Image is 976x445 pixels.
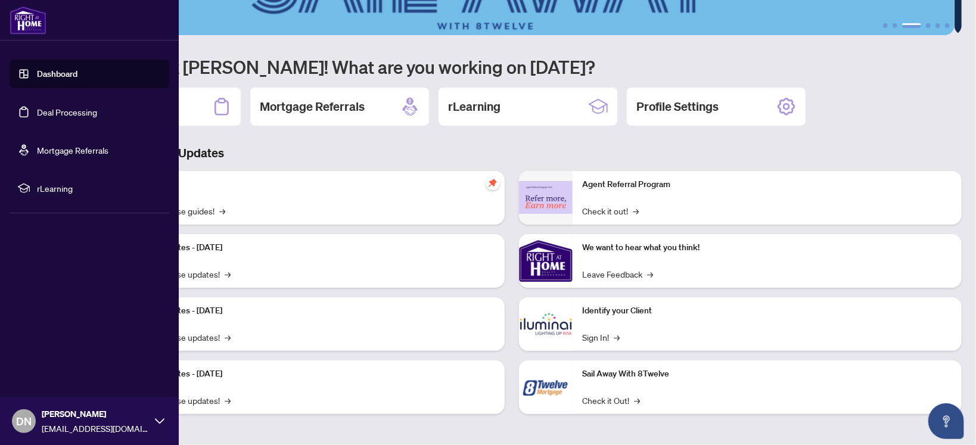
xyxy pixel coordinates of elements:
p: Sail Away With 8Twelve [582,368,952,381]
img: Sail Away With 8Twelve [519,360,573,414]
a: Leave Feedback→ [582,267,653,281]
p: Platform Updates - [DATE] [125,368,495,381]
a: Sign In!→ [582,331,620,344]
button: 6 [945,23,950,28]
img: Identify your Client [519,297,573,351]
a: Mortgage Referrals [37,145,108,155]
p: Self-Help [125,178,495,191]
img: We want to hear what you think! [519,234,573,288]
img: logo [10,6,46,35]
span: pushpin [486,176,500,190]
h2: rLearning [448,98,501,115]
h2: Profile Settings [636,98,719,115]
button: 4 [926,23,931,28]
button: 2 [893,23,897,28]
a: Check it out!→ [582,204,639,217]
h3: Brokerage & Industry Updates [62,145,962,161]
span: → [219,204,225,217]
span: → [634,394,640,407]
button: Open asap [928,403,964,439]
span: rLearning [37,182,161,195]
span: → [647,267,653,281]
p: Agent Referral Program [582,178,952,191]
a: Deal Processing [37,107,97,117]
button: 5 [935,23,940,28]
p: We want to hear what you think! [582,241,952,254]
span: → [633,204,639,217]
button: 3 [902,23,921,28]
a: Check it Out!→ [582,394,640,407]
span: → [225,331,231,344]
h1: Welcome back [PERSON_NAME]! What are you working on [DATE]? [62,55,962,78]
button: 1 [883,23,888,28]
p: Platform Updates - [DATE] [125,241,495,254]
span: DN [16,413,32,430]
h2: Mortgage Referrals [260,98,365,115]
span: [EMAIL_ADDRESS][DOMAIN_NAME] [42,422,149,435]
p: Identify your Client [582,304,952,318]
img: Agent Referral Program [519,181,573,214]
span: → [614,331,620,344]
span: → [225,267,231,281]
a: Dashboard [37,69,77,79]
span: → [225,394,231,407]
span: [PERSON_NAME] [42,407,149,421]
p: Platform Updates - [DATE] [125,304,495,318]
